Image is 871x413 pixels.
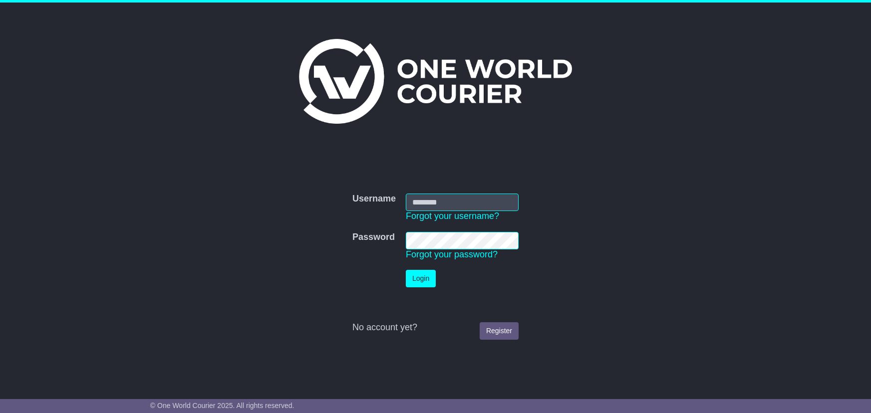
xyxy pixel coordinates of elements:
[352,194,396,205] label: Username
[480,322,519,340] a: Register
[406,211,499,221] a: Forgot your username?
[352,322,519,333] div: No account yet?
[352,232,395,243] label: Password
[150,402,294,410] span: © One World Courier 2025. All rights reserved.
[299,39,572,124] img: One World
[406,249,498,259] a: Forgot your password?
[406,270,436,287] button: Login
